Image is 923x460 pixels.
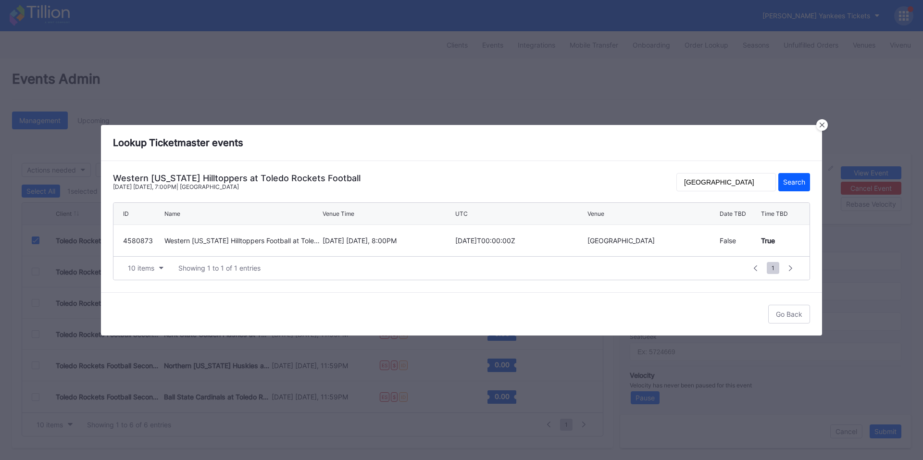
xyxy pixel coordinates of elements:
div: Date TBD [720,210,746,217]
div: [DATE] [DATE], 8:00PM [323,236,452,245]
div: [DATE]T00:00:00Z [455,236,585,245]
div: False [720,225,759,256]
div: [GEOGRAPHIC_DATA] [587,236,717,245]
div: Showing 1 to 1 of 1 entries [178,264,261,272]
div: Search [783,178,805,186]
div: 4580873 [123,236,162,245]
div: Western [US_STATE] Hilltoppers at Toledo Rockets Football [113,173,361,183]
div: UTC [455,210,468,217]
div: Venue Time [323,210,354,217]
div: [DATE] [DATE], 7:00PM | [GEOGRAPHIC_DATA] [113,183,361,190]
div: Go Back [776,310,802,318]
div: ID [123,210,129,217]
div: Time TBD [761,210,788,217]
div: True [761,236,775,245]
div: Venue [587,210,604,217]
input: Search term [676,173,776,191]
div: Western [US_STATE] Hilltoppers Football at Toledo Rockets Football [164,236,320,245]
button: Search [778,173,810,191]
button: 10 items [123,261,169,274]
div: Name [164,210,180,217]
div: 10 items [128,264,154,272]
div: Lookup Ticketmaster events [101,125,822,161]
button: Go Back [768,305,810,323]
span: 1 [767,262,779,274]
